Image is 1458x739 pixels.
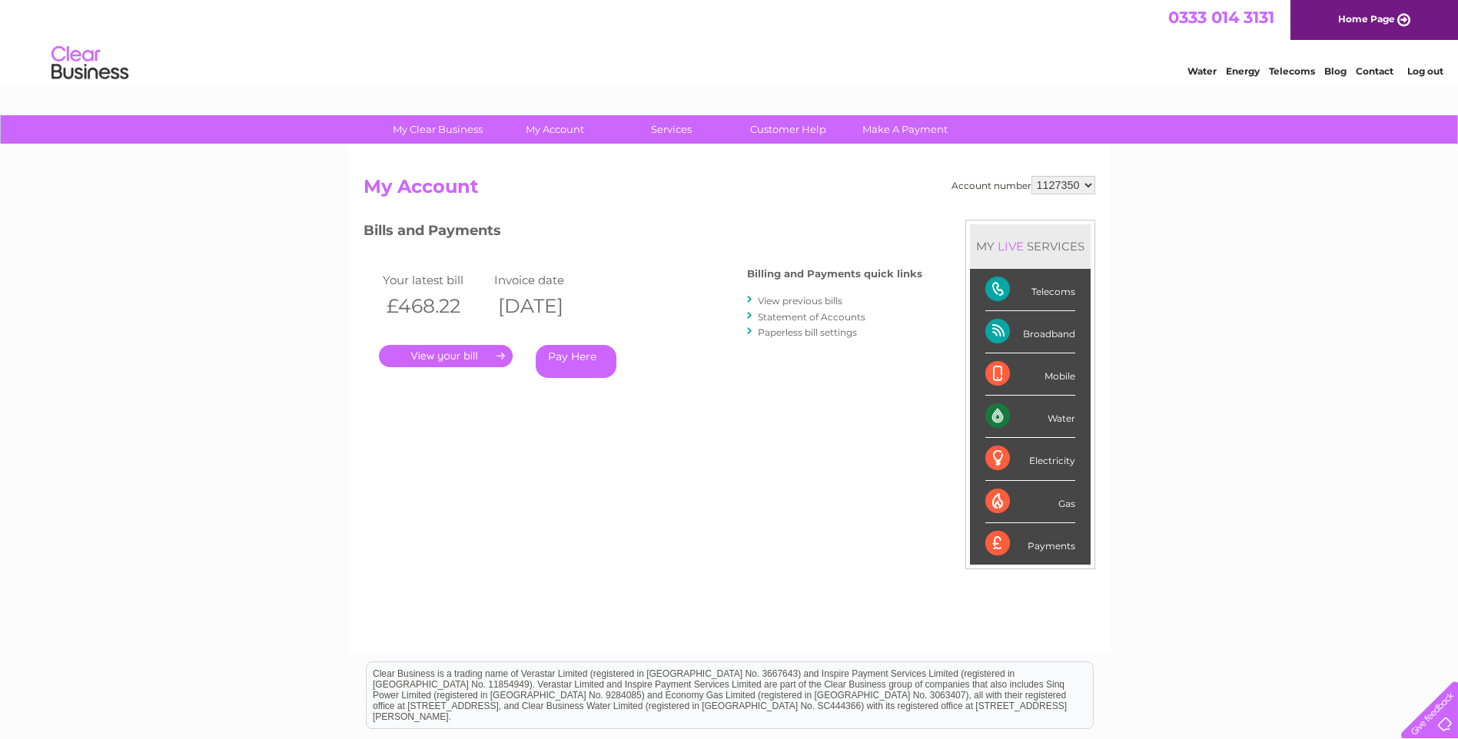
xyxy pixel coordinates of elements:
[1168,8,1274,27] a: 0333 014 3131
[985,523,1075,565] div: Payments
[970,224,1091,268] div: MY SERVICES
[1356,65,1393,77] a: Contact
[364,220,922,247] h3: Bills and Payments
[952,176,1095,194] div: Account number
[364,176,1095,205] h2: My Account
[1226,65,1260,77] a: Energy
[985,396,1075,438] div: Water
[536,345,616,378] a: Pay Here
[379,345,513,367] a: .
[1269,65,1315,77] a: Telecoms
[985,353,1075,396] div: Mobile
[747,268,922,280] h4: Billing and Payments quick links
[51,40,129,87] img: logo.png
[367,8,1093,75] div: Clear Business is a trading name of Verastar Limited (registered in [GEOGRAPHIC_DATA] No. 3667643...
[379,290,490,322] th: £468.22
[1187,65,1217,77] a: Water
[985,269,1075,311] div: Telecoms
[1407,65,1443,77] a: Log out
[608,115,735,144] a: Services
[758,311,865,323] a: Statement of Accounts
[374,115,501,144] a: My Clear Business
[758,295,842,307] a: View previous bills
[985,481,1075,523] div: Gas
[1324,65,1347,77] a: Blog
[985,438,1075,480] div: Electricity
[985,311,1075,353] div: Broadband
[995,239,1027,254] div: LIVE
[379,270,490,290] td: Your latest bill
[491,115,618,144] a: My Account
[490,290,602,322] th: [DATE]
[490,270,602,290] td: Invoice date
[725,115,852,144] a: Customer Help
[758,326,857,338] a: Paperless bill settings
[842,115,968,144] a: Make A Payment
